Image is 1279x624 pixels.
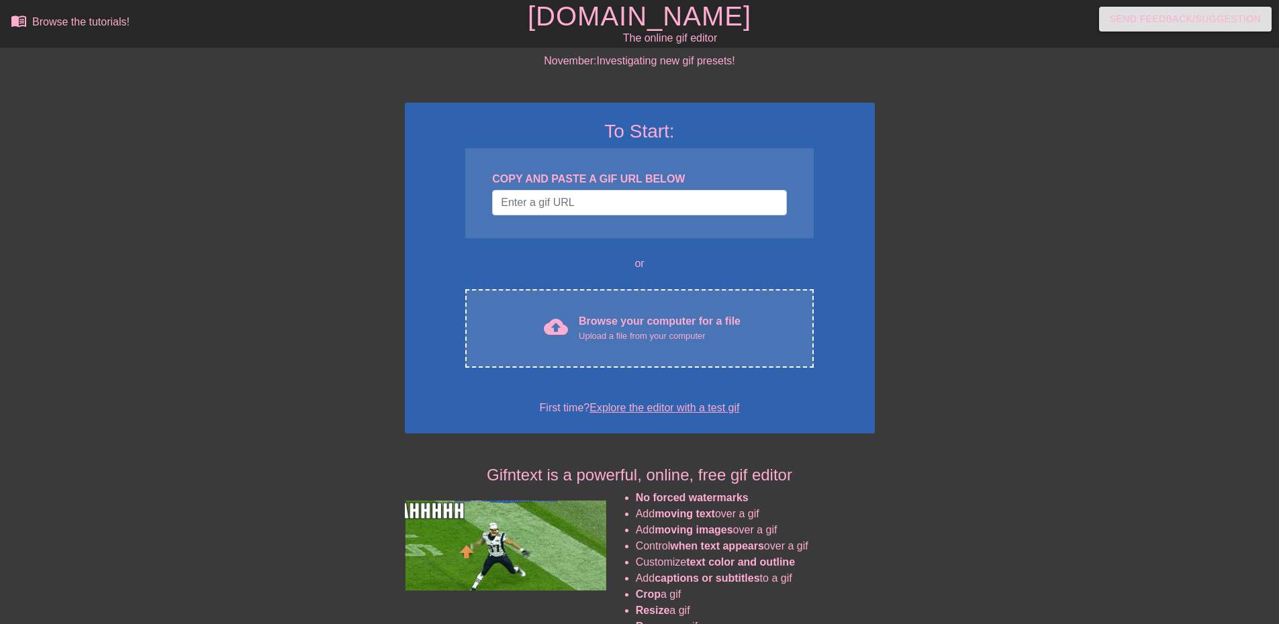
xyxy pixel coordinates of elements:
[422,120,857,143] h3: To Start:
[11,13,27,29] span: menu_book
[32,16,130,28] div: Browse the tutorials!
[655,508,715,519] span: moving text
[636,588,661,600] span: Crop
[422,400,857,416] div: First time?
[636,554,875,570] li: Customize
[636,492,749,503] span: No forced watermarks
[636,570,875,586] li: Add to a gif
[670,540,764,552] span: when text appears
[636,605,670,616] span: Resize
[655,572,759,584] span: captions or subtitles
[1099,7,1272,32] button: Send Feedback/Suggestion
[636,522,875,538] li: Add over a gif
[492,171,786,187] div: COPY AND PASTE A GIF URL BELOW
[440,256,840,272] div: or
[686,556,795,568] span: text color and outline
[528,1,751,31] a: [DOMAIN_NAME]
[433,30,907,46] div: The online gif editor
[636,586,875,603] li: a gif
[405,501,606,590] img: football_small.gif
[544,315,568,339] span: cloud_upload
[544,55,596,66] span: November:
[636,506,875,522] li: Add over a gif
[405,466,875,485] h4: Gifntext is a powerful, online, free gif editor
[636,538,875,554] li: Control over a gif
[636,603,875,619] li: a gif
[11,13,130,34] a: Browse the tutorials!
[492,190,786,215] input: Username
[579,329,741,343] div: Upload a file from your computer
[405,53,875,69] div: Investigating new gif presets!
[1110,11,1261,28] span: Send Feedback/Suggestion
[579,313,741,343] div: Browse your computer for a file
[589,402,739,413] a: Explore the editor with a test gif
[655,524,732,535] span: moving images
